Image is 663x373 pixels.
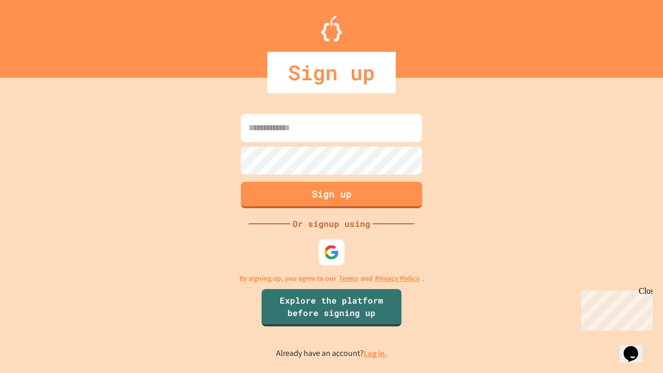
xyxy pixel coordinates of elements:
[324,245,339,260] img: google-icon.svg
[321,16,342,41] img: Logo.svg
[290,218,373,230] div: Or signup using
[262,289,401,326] a: Explore the platform before signing up
[619,332,653,363] iframe: chat widget
[267,52,396,93] div: Sign up
[375,273,420,284] a: Privacy Policy
[364,348,387,359] a: Log in.
[4,4,71,66] div: Chat with us now!Close
[241,182,422,208] button: Sign up
[339,273,358,284] a: Terms
[276,347,387,360] p: Already have an account?
[239,273,424,284] p: By signing up, you agree to our and .
[577,286,653,331] iframe: chat widget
